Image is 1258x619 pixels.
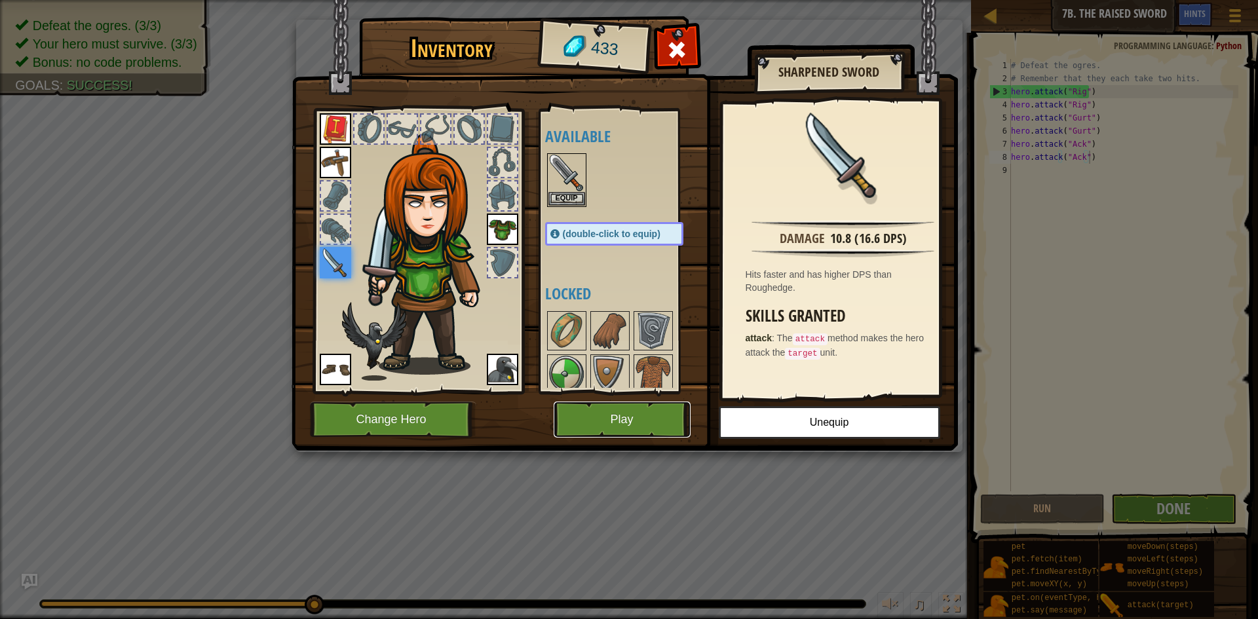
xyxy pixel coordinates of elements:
img: portrait.png [548,155,585,191]
img: portrait.png [635,356,672,392]
code: attack [793,333,828,345]
img: portrait.png [487,214,518,245]
div: Hits faster and has higher DPS than Roughedge. [746,268,947,294]
button: Unequip [719,406,940,439]
span: (double-click to equip) [563,229,660,239]
button: Change Hero [310,402,476,438]
img: portrait.png [548,356,585,392]
img: raven-paper-doll.png [342,302,406,381]
img: hair_f2.png [362,134,503,375]
img: portrait.png [320,113,351,145]
button: Equip [548,192,585,206]
span: : [772,333,777,343]
div: 10.8 (16.6 DPS) [830,229,907,248]
img: portrait.png [487,354,518,385]
div: Damage [780,229,825,248]
span: The method makes the hero attack the unit. [746,333,924,358]
img: portrait.png [320,147,351,178]
h1: Inventory [368,35,535,62]
img: portrait.png [635,312,672,349]
img: portrait.png [592,356,628,392]
img: portrait.png [320,354,351,385]
strong: attack [746,333,772,343]
img: portrait.png [548,312,585,349]
h3: Skills Granted [746,307,947,325]
code: target [785,348,820,360]
h4: Locked [545,285,710,302]
img: portrait.png [592,312,628,349]
img: portrait.png [320,247,351,278]
img: portrait.png [801,113,886,198]
h2: Sharpened Sword [767,65,890,79]
h4: Available [545,128,710,145]
span: 433 [590,36,619,62]
button: Play [554,402,691,438]
img: hr.png [752,249,934,257]
img: hr.png [752,220,934,229]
